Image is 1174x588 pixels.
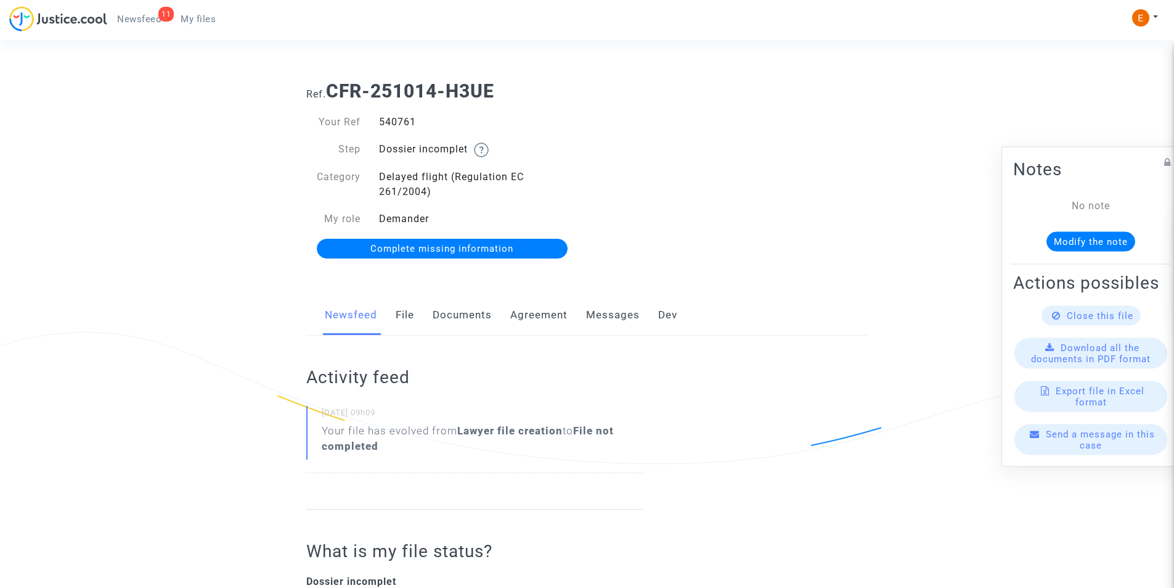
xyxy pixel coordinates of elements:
a: Newsfeed [325,295,377,336]
div: My role [297,212,370,226]
b: File not completed [322,424,614,452]
a: Documents [433,295,492,336]
a: Dev [658,295,677,336]
a: My files [171,10,226,28]
div: No note [1032,198,1150,213]
h2: Notes [1013,158,1168,180]
button: Modify the note [1046,231,1135,251]
small: [DATE] 09h09 [322,407,643,423]
span: Ref. [306,88,326,100]
span: My files [181,14,216,25]
div: Demander [370,212,587,226]
div: 11 [158,7,174,22]
h2: What is my file status? [306,540,643,562]
a: 11Newsfeed [107,10,171,28]
a: Messages [586,295,640,336]
h2: Actions possibles [1013,271,1168,293]
div: Your Ref [297,115,370,130]
span: Complete missing information [370,243,513,254]
b: Lawyer file creation [457,424,563,437]
div: Your file has evolved from to [322,423,643,454]
div: Dossier incomplet [370,142,587,157]
span: Export file in Excel format [1056,385,1144,407]
span: Newsfeed [117,14,161,25]
div: Step [297,142,370,157]
a: File [396,295,414,336]
img: jc-logo.svg [9,6,107,31]
a: Agreement [510,295,568,336]
img: ACg8ocIeiFvHKe4dA5oeRFd_CiCnuxWUEc1A2wYhRJE3TTWt=s96-c [1132,9,1149,27]
span: Close this file [1067,310,1133,321]
img: help.svg [474,143,489,157]
div: Category [297,170,370,199]
h2: Activity feed [306,366,643,388]
div: Delayed flight (Regulation EC 261/2004) [370,170,587,199]
span: Download all the documents in PDF format [1031,342,1151,364]
div: 540761 [370,115,587,130]
span: Send a message in this case [1046,428,1155,450]
b: CFR-251014-H3UE [326,80,494,102]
